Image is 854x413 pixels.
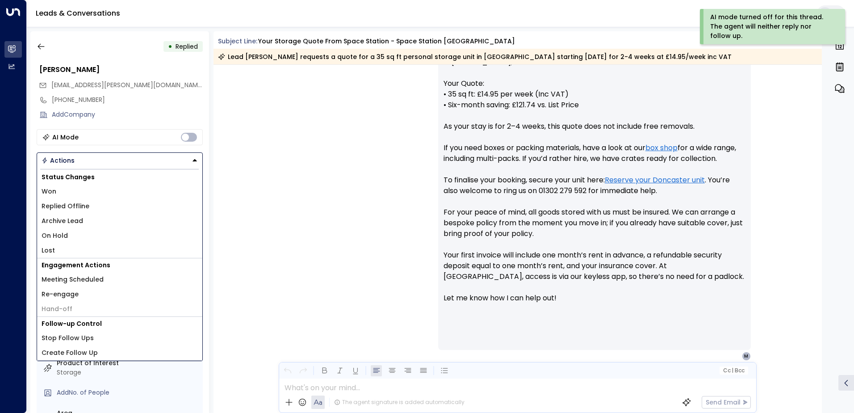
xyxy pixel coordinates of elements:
[36,8,120,18] a: Leads & Conversations
[732,367,733,374] span: |
[282,365,293,376] button: Undo
[39,64,203,75] div: [PERSON_NAME]
[176,42,198,51] span: Replied
[218,37,257,46] span: Subject Line:
[42,348,98,358] span: Create Follow Up
[168,38,172,55] div: •
[37,152,203,169] div: Button group with a nested menu
[42,202,89,211] span: Replied Offline
[57,388,199,397] div: AddNo. of People
[51,80,204,89] span: [EMAIL_ADDRESS][PERSON_NAME][DOMAIN_NAME]
[52,95,203,105] div: [PHONE_NUMBER]
[42,156,75,164] div: Actions
[37,258,202,272] h1: Engagement Actions
[52,133,79,142] div: AI Mode
[444,57,745,314] p: Hi [PERSON_NAME], Your Quote: • 35 sq ft: £14.95 per week (Inc VAT) • Six-month saving: £121.74 v...
[37,317,202,331] h1: Follow-up Control
[42,275,104,284] span: Meeting Scheduled
[57,358,199,368] label: Product of Interest
[605,175,705,185] a: Reserve your Doncaster unit
[218,52,732,61] div: Lead [PERSON_NAME] requests a quote for a 35 sq ft personal storage unit in [GEOGRAPHIC_DATA] sta...
[37,152,203,169] button: Actions
[42,304,72,314] span: Hand-off
[297,365,309,376] button: Redo
[723,367,744,374] span: Cc Bcc
[645,143,678,153] a: box shop
[42,246,55,255] span: Lost
[719,367,748,375] button: Cc|Bcc
[710,13,833,41] div: AI mode turned off for this thread. The agent will neither reply nor follow up.
[334,398,465,406] div: The agent signature is added automatically
[42,231,68,240] span: On Hold
[42,290,79,299] span: Re-engage
[57,368,199,377] div: Storage
[37,170,202,184] h1: Status Changes
[258,37,515,46] div: Your storage quote from Space Station - Space Station [GEOGRAPHIC_DATA]
[42,187,56,196] span: Won
[742,352,751,361] div: M
[42,333,94,343] span: Stop Follow Ups
[42,216,83,226] span: Archive Lead
[51,80,203,90] span: marc.hodgson@me.com
[52,110,203,119] div: AddCompany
